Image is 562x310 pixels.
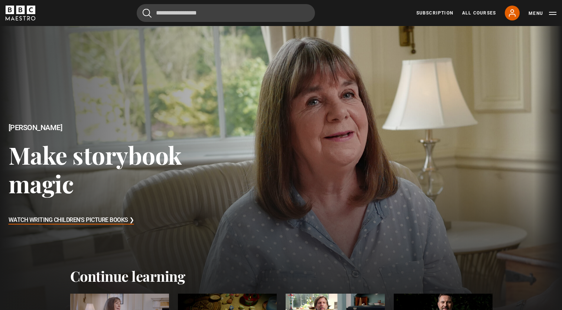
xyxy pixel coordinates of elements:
[143,9,152,18] button: Submit the search query
[137,4,315,22] input: Search
[9,141,225,198] h3: Make storybook magic
[416,10,453,16] a: Subscription
[529,10,556,17] button: Toggle navigation
[6,6,35,20] svg: BBC Maestro
[70,268,492,285] h2: Continue learning
[462,10,496,16] a: All Courses
[9,215,134,226] h3: Watch Writing Children's Picture Books ❯
[9,123,225,132] h2: [PERSON_NAME]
